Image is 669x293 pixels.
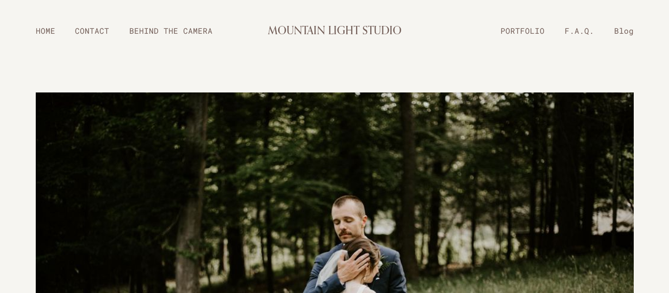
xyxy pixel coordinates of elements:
[490,22,554,39] a: PORTFOLIO
[65,22,119,39] a: CONTACT
[119,22,223,39] a: BEHIND THE CAMERA
[554,22,604,39] a: F.A.Q.
[268,18,402,44] a: MOUNTAIN LIGHT STUDIO
[25,22,65,39] a: HOME
[604,22,644,39] a: Blog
